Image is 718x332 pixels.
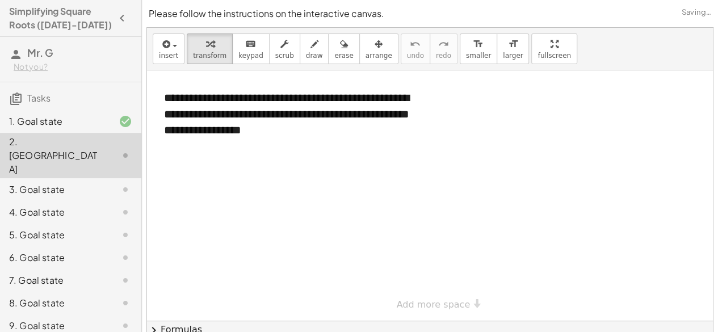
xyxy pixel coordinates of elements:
div: 2. [GEOGRAPHIC_DATA] [9,135,100,176]
i: format_size [507,37,518,51]
button: format_sizelarger [497,33,529,64]
span: fullscreen [538,52,570,60]
span: erase [334,52,353,60]
i: undo [410,37,421,51]
div: 5. Goal state [9,228,100,242]
button: keyboardkeypad [232,33,270,64]
span: draw [306,52,323,60]
span: smaller [466,52,491,60]
i: Task not started. [119,296,132,310]
button: transform [187,33,233,64]
div: Not you? [14,61,132,73]
span: Add more space [397,299,471,310]
p: Please follow the instructions on the interactive canvas. [149,7,711,20]
span: insert [159,52,178,60]
button: redoredo [430,33,457,64]
button: undoundo [401,33,430,64]
i: Task not started. [119,183,132,196]
span: Saving… [681,7,711,18]
h4: Simplifying Square Roots ([DATE]-[DATE]) [9,5,112,32]
i: format_size [473,37,484,51]
button: fullscreen [531,33,577,64]
span: larger [503,52,523,60]
div: 3. Goal state [9,183,100,196]
i: Task not started. [119,228,132,242]
div: 1. Goal state [9,115,100,128]
div: 7. Goal state [9,274,100,287]
button: scrub [269,33,300,64]
span: transform [193,52,226,60]
i: Task finished and correct. [119,115,132,128]
i: Task not started. [119,149,132,162]
button: insert [153,33,184,64]
button: draw [300,33,329,64]
i: keyboard [245,37,256,51]
i: Task not started. [119,205,132,219]
button: arrange [359,33,398,64]
span: redo [436,52,451,60]
button: erase [328,33,359,64]
button: format_sizesmaller [460,33,497,64]
span: arrange [366,52,392,60]
span: Mr. G [27,46,53,59]
div: 6. Goal state [9,251,100,264]
div: 8. Goal state [9,296,100,310]
i: redo [438,37,449,51]
i: Task not started. [119,274,132,287]
i: Task not started. [119,251,132,264]
div: 4. Goal state [9,205,100,219]
span: undo [407,52,424,60]
span: scrub [275,52,294,60]
span: keypad [238,52,263,60]
span: Tasks [27,92,51,104]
